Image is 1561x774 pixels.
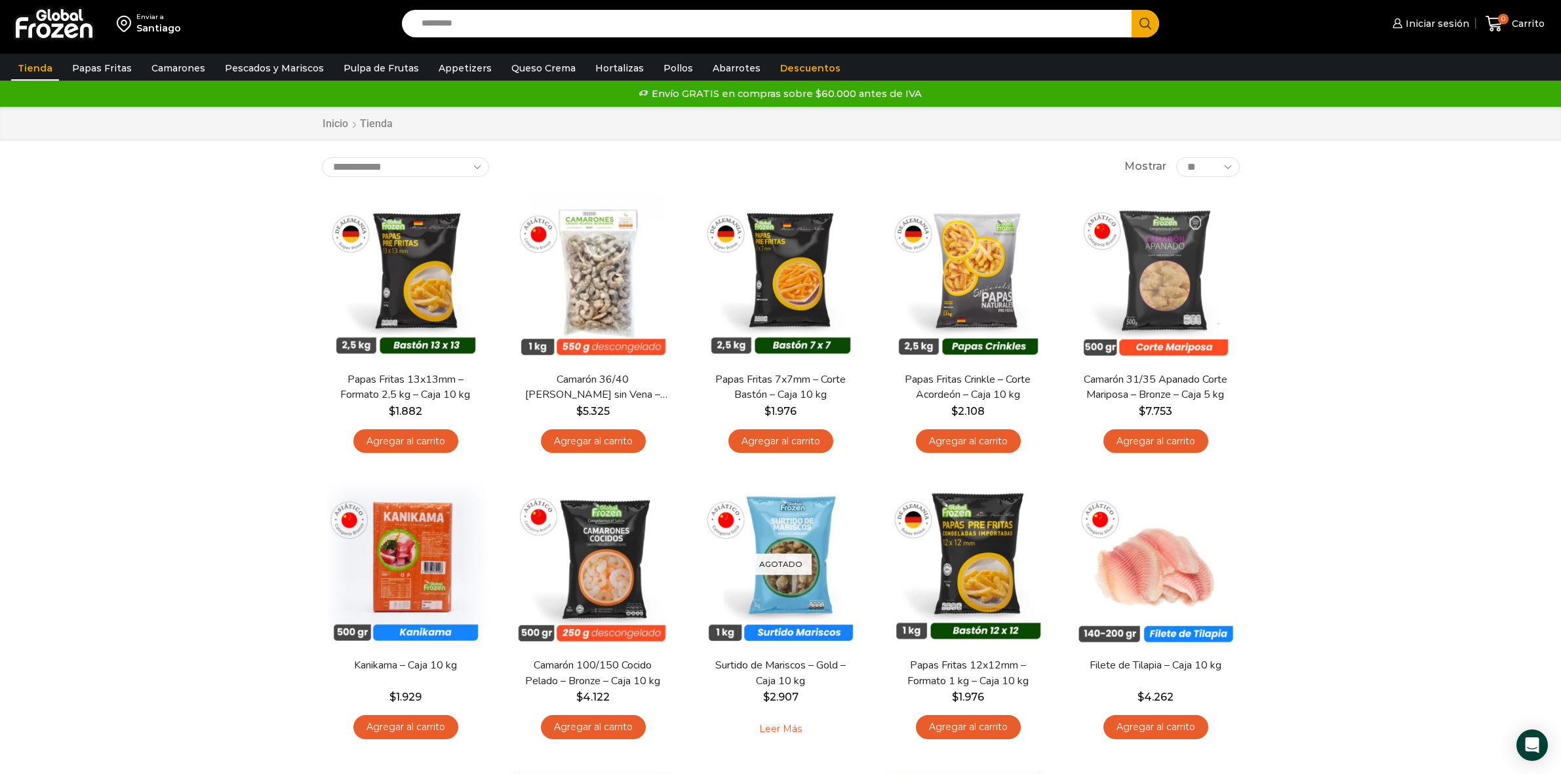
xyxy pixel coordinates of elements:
a: Papas Fritas 13x13mm – Formato 2,5 kg – Caja 10 kg [330,372,481,402]
bdi: 1.929 [389,691,422,703]
div: Santiago [136,22,181,35]
bdi: 4.122 [576,691,610,703]
a: Papas Fritas Crinkle – Corte Acordeón – Caja 10 kg [892,372,1043,402]
bdi: 2.108 [951,405,985,417]
a: Tienda [11,56,59,81]
span: $ [576,405,583,417]
img: address-field-icon.svg [117,12,136,35]
span: Mostrar [1124,159,1166,174]
a: Agregar al carrito: “Papas Fritas 7x7mm - Corte Bastón - Caja 10 kg” [728,429,833,454]
a: Leé más sobre “Surtido de Mariscos - Gold - Caja 10 kg” [739,715,822,743]
bdi: 1.976 [764,405,797,417]
select: Pedido de la tienda [322,157,489,177]
a: Camarón 100/150 Cocido Pelado – Bronze – Caja 10 kg [517,658,668,688]
a: Papas Fritas 12x12mm – Formato 1 kg – Caja 10 kg [892,658,1043,688]
div: Open Intercom Messenger [1516,729,1548,761]
span: $ [951,405,958,417]
span: $ [389,405,395,417]
a: Appetizers [432,56,498,81]
a: 0 Carrito [1482,9,1548,39]
a: Hortalizas [589,56,650,81]
span: $ [764,405,771,417]
a: Camarones [145,56,212,81]
a: Filete de Tilapia – Caja 10 kg [1080,658,1231,673]
a: Agregar al carrito: “Camarón 31/35 Apanado Corte Mariposa - Bronze - Caja 5 kg” [1103,429,1208,454]
a: Inicio [322,117,349,132]
a: Pulpa de Frutas [337,56,425,81]
span: Carrito [1509,17,1545,30]
bdi: 1.882 [389,405,422,417]
div: Enviar a [136,12,181,22]
nav: Breadcrumb [322,117,393,132]
a: Queso Crema [505,56,582,81]
a: Agregar al carrito: “Papas Fritas 12x12mm - Formato 1 kg - Caja 10 kg” [916,715,1021,739]
a: Surtido de Mariscos – Gold – Caja 10 kg [705,658,856,688]
bdi: 2.907 [763,691,799,703]
span: 0 [1498,14,1509,24]
bdi: 4.262 [1137,691,1174,703]
a: Kanikama – Caja 10 kg [330,658,481,673]
bdi: 5.325 [576,405,610,417]
a: Agregar al carrito: “Camarón 100/150 Cocido Pelado - Bronze - Caja 10 kg” [541,715,646,739]
p: Agotado [750,554,812,575]
span: Iniciar sesión [1402,17,1469,30]
a: Pollos [657,56,700,81]
a: Agregar al carrito: “Papas Fritas 13x13mm - Formato 2,5 kg - Caja 10 kg” [353,429,458,454]
span: $ [763,691,770,703]
bdi: 7.753 [1139,405,1172,417]
a: Abarrotes [706,56,767,81]
a: Papas Fritas 7x7mm – Corte Bastón – Caja 10 kg [705,372,856,402]
a: Pescados y Mariscos [218,56,330,81]
a: Iniciar sesión [1389,10,1469,37]
a: Agregar al carrito: “Filete de Tilapia - Caja 10 kg” [1103,715,1208,739]
bdi: 1.976 [952,691,984,703]
a: Camarón 31/35 Apanado Corte Mariposa – Bronze – Caja 5 kg [1080,372,1231,402]
a: Camarón 36/40 [PERSON_NAME] sin Vena – Bronze – Caja 10 kg [517,372,668,402]
span: $ [1139,405,1145,417]
a: Agregar al carrito: “Kanikama – Caja 10 kg” [353,715,458,739]
span: $ [952,691,958,703]
a: Agregar al carrito: “Papas Fritas Crinkle - Corte Acordeón - Caja 10 kg” [916,429,1021,454]
h1: Tienda [360,117,393,130]
span: $ [1137,691,1144,703]
a: Agregar al carrito: “Camarón 36/40 Crudo Pelado sin Vena - Bronze - Caja 10 kg” [541,429,646,454]
button: Search button [1132,10,1159,37]
span: $ [389,691,396,703]
span: $ [576,691,583,703]
a: Descuentos [774,56,847,81]
a: Papas Fritas [66,56,138,81]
